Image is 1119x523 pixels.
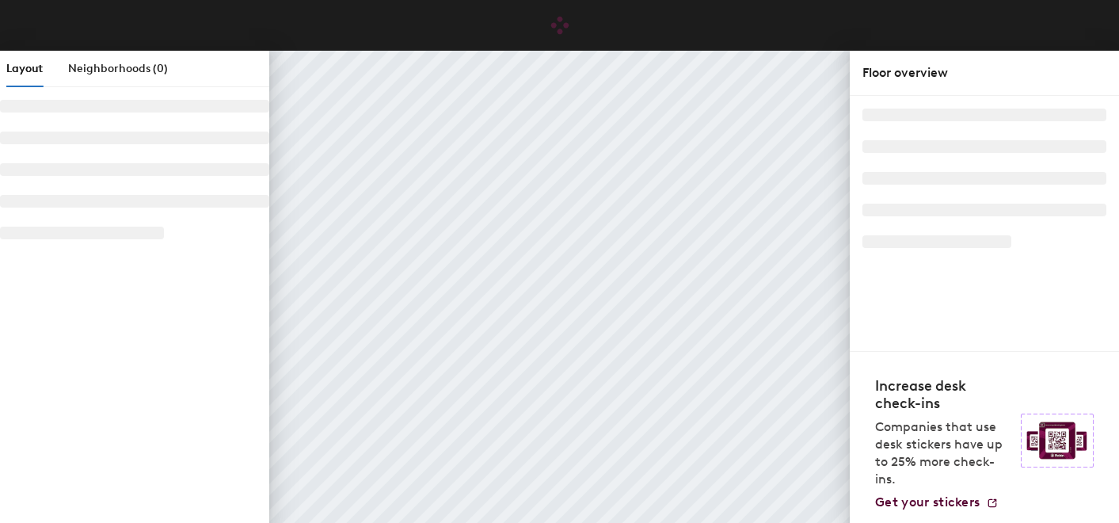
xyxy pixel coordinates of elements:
span: Layout [6,62,43,75]
span: Get your stickers [875,494,980,510]
img: Sticker logo [1021,414,1094,468]
a: Get your stickers [875,494,999,510]
h4: Increase desk check-ins [875,377,1011,412]
span: Neighborhoods (0) [68,62,168,75]
div: Floor overview [862,63,1106,82]
p: Companies that use desk stickers have up to 25% more check-ins. [875,418,1011,488]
